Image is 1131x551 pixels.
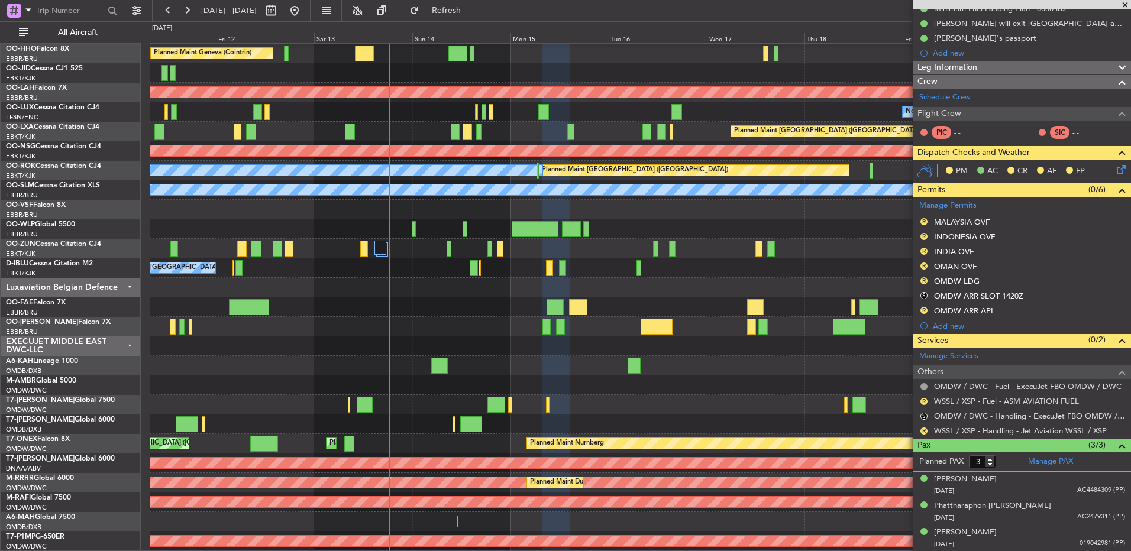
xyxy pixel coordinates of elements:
[118,33,216,43] div: Thu 11
[6,308,38,317] a: EBBR/BRU
[734,122,920,140] div: Planned Maint [GEOGRAPHIC_DATA] ([GEOGRAPHIC_DATA])
[920,277,928,284] button: R
[920,427,928,435] button: R
[6,65,31,72] span: OO-JID
[609,33,707,43] div: Tue 16
[920,413,928,420] button: S
[6,484,47,492] a: OMDW/DWC
[919,456,964,468] label: Planned PAX
[933,48,1125,58] div: Add new
[6,494,71,501] a: M-RAFIGlobal 7500
[510,33,609,43] div: Mon 15
[956,166,968,177] span: PM
[6,514,35,521] span: A6-MAH
[404,1,475,20] button: Refresh
[6,514,75,521] a: A6-MAHGlobal 7500
[6,436,37,443] span: T7-ONEX
[917,439,930,452] span: Pax
[6,163,101,170] a: OO-ROKCessna Citation CJ4
[934,474,997,485] div: [PERSON_NAME]
[6,319,78,326] span: OO-[PERSON_NAME]
[920,307,928,314] button: R
[6,152,35,161] a: EBKT/KJK
[6,377,36,384] span: M-AMBR
[6,299,66,306] a: OO-FAEFalcon 7X
[934,247,974,257] div: INDIA OVF
[6,386,47,395] a: OMDW/DWC
[6,104,99,111] a: OO-LUXCessna Citation CJ4
[6,230,38,239] a: EBBR/BRU
[6,269,35,278] a: EBKT/KJK
[6,46,37,53] span: OO-HHO
[6,397,75,404] span: T7-[PERSON_NAME]
[6,494,31,501] span: M-RAFI
[6,143,101,150] a: OO-NSGCessna Citation CJ4
[934,527,997,539] div: [PERSON_NAME]
[917,146,1030,160] span: Dispatch Checks and Weather
[6,85,34,92] span: OO-LAH
[934,381,1122,391] a: OMDW / DWC - Fuel - ExecuJet FBO OMDW / DWC
[6,241,35,248] span: OO-ZUN
[919,351,978,362] a: Manage Services
[6,132,35,141] a: EBKT/KJK
[6,328,38,336] a: EBBR/BRU
[6,425,41,434] a: OMDB/DXB
[920,218,928,225] button: R
[68,435,254,452] div: Planned Maint [GEOGRAPHIC_DATA] ([GEOGRAPHIC_DATA])
[6,503,47,512] a: OMDW/DWC
[917,183,945,197] span: Permits
[933,321,1125,331] div: Add new
[6,260,29,267] span: D-IBLU
[906,103,976,121] div: No Crew Nancy (Essey)
[530,474,647,491] div: Planned Maint Dubai (Al Maktoum Intl)
[6,210,38,219] a: EBBR/BRU
[1028,456,1073,468] a: Manage PAX
[804,33,903,43] div: Thu 18
[934,33,1036,43] div: [PERSON_NAME]'s passport
[542,161,728,179] div: Planned Maint [GEOGRAPHIC_DATA] ([GEOGRAPHIC_DATA])
[934,306,993,316] div: OMDW ARR API
[934,276,980,286] div: OMDW LDG
[934,396,1079,406] a: WSSL / XSP - Fuel - ASM AVIATION FUEL
[934,540,954,549] span: [DATE]
[934,411,1125,421] a: OMDW / DWC - Handling - ExecuJet FBO OMDW / DWC
[6,397,115,404] a: T7-[PERSON_NAME]Global 7500
[152,24,172,34] div: [DATE]
[6,221,75,228] a: OO-WLPGlobal 5500
[530,435,604,452] div: Planned Maint Nurnberg
[6,455,115,462] a: T7-[PERSON_NAME]Global 6000
[6,124,99,131] a: OO-LXACessna Citation CJ4
[6,475,34,482] span: M-RRRR
[917,107,961,121] span: Flight Crew
[6,299,33,306] span: OO-FAE
[216,33,314,43] div: Fri 12
[6,124,34,131] span: OO-LXA
[1077,512,1125,522] span: AC2479311 (PP)
[6,74,35,83] a: EBKT/KJK
[13,23,128,42] button: All Aircraft
[201,5,257,16] span: [DATE] - [DATE]
[919,200,977,212] a: Manage Permits
[6,475,74,482] a: M-RRRRGlobal 6000
[1017,166,1027,177] span: CR
[412,33,510,43] div: Sun 14
[6,221,35,228] span: OO-WLP
[154,44,251,62] div: Planned Maint Geneva (Cointrin)
[6,416,115,423] a: T7-[PERSON_NAME]Global 6000
[6,542,47,551] a: OMDW/DWC
[934,426,1107,436] a: WSSL / XSP - Handling - Jet Aviation WSSL / XSP
[1047,166,1056,177] span: AF
[6,241,101,248] a: OO-ZUNCessna Citation CJ4
[1080,539,1125,549] span: 019042981 (PP)
[1088,183,1106,196] span: (0/6)
[6,406,47,414] a: OMDW/DWC
[6,445,47,453] a: OMDW/DWC
[934,232,995,242] div: INDONESIA OVF
[919,92,971,103] a: Schedule Crew
[6,113,38,122] a: LFSN/ENC
[6,65,83,72] a: OO-JIDCessna CJ1 525
[36,2,104,20] input: Trip Number
[6,54,38,63] a: EBBR/BRU
[6,464,41,473] a: DNAA/ABV
[6,249,35,258] a: EBKT/KJK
